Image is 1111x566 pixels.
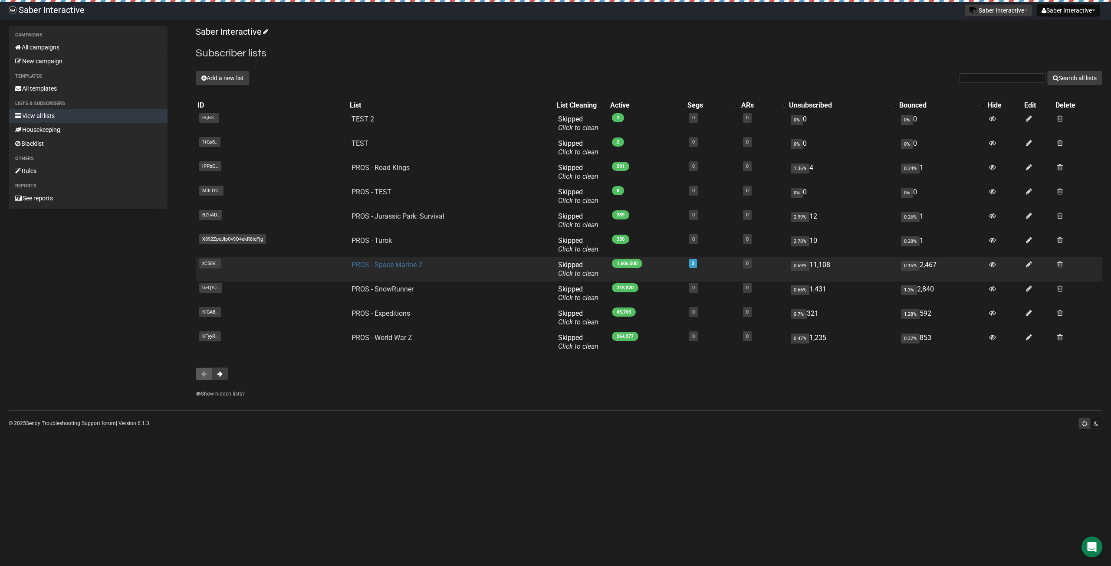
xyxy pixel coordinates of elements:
a: Show hidden lists? [196,391,245,397]
td: 1 [897,209,986,233]
span: 0% [791,188,803,198]
span: 0% [791,115,803,125]
a: Saber Interactive [196,26,267,37]
td: 4 [787,160,897,184]
a: Rules [9,164,168,178]
td: 1,431 [787,281,897,306]
a: Click to clean [558,196,598,205]
a: PROS - Jurassic Park: Survival [352,212,444,220]
a: 0 [692,334,695,339]
div: Edit [1024,101,1052,110]
img: 1.png [970,7,976,13]
div: Hide [987,101,1021,110]
a: 0 [746,236,749,242]
img: ec1bccd4d48495f5e7d53d9a520ba7e5 [9,6,16,14]
a: 0 [746,115,749,121]
span: 291 [612,162,629,171]
a: 2 [692,261,694,266]
button: Saber Interactive [1037,4,1100,16]
span: 1.28% [901,309,920,319]
td: 11,108 [787,257,897,281]
th: List Cleaning: No sort applied, activate to apply an ascending sort [555,99,608,111]
th: Hide: No sort applied, sorting is disabled [986,99,1022,111]
a: Click to clean [558,269,598,278]
span: 0.34% [901,164,920,173]
a: Click to clean [558,221,598,229]
span: 0.69% [791,261,809,271]
span: KFyyR.. [199,331,221,341]
td: 0 [897,111,986,136]
a: 0 [692,236,695,242]
td: 0 [787,111,897,136]
span: 1,606,500 [612,259,642,268]
a: 0 [692,164,695,169]
a: Click to clean [558,318,598,326]
a: Click to clean [558,245,598,253]
div: ID [197,101,347,110]
div: Delete [1055,101,1101,110]
a: Troubleshooting [42,420,80,426]
li: Others [9,154,168,164]
td: 853 [897,330,986,354]
a: PROS - Expeditions [352,309,410,317]
span: 0% [901,115,913,125]
th: Bounced: No sort applied, activate to apply an ascending sort [897,99,986,111]
a: 0 [746,334,749,339]
span: M3LO2.. [199,186,224,196]
span: UeQYJ.. [199,283,222,293]
td: 0 [787,184,897,209]
span: Skipped [558,334,598,350]
li: Templates [9,71,168,82]
a: TEST [352,139,368,147]
a: 0 [692,309,695,315]
span: lPPbQ.. [199,161,221,171]
span: KlGA8.. [199,307,221,317]
span: 1tGp8.. [199,137,220,147]
span: 2 [612,113,624,122]
span: BZhAD.. [199,210,222,220]
td: 2,467 [897,257,986,281]
a: 0 [692,285,695,291]
a: Click to clean [558,294,598,302]
span: 350 [612,235,629,244]
div: Open Intercom Messenger [1081,537,1102,557]
a: Sendy [26,420,40,426]
span: X892ZpoJIpCv9O4ekR8IqFjg [199,234,266,244]
span: 0.26% [901,212,920,222]
button: Saber Interactive [965,4,1032,16]
a: Housekeeping [9,123,168,137]
div: List [350,101,546,110]
span: Skipped [558,139,598,156]
span: 0.47% [791,334,809,344]
span: 264,277 [612,332,638,341]
div: List Cleaning [556,101,600,110]
th: List: No sort applied, activate to apply an ascending sort [348,99,555,111]
a: Click to clean [558,342,598,350]
span: 0% [901,188,913,198]
span: Skipped [558,309,598,326]
a: 0 [746,309,749,315]
div: Active [610,101,677,110]
th: ARs: No sort applied, activate to apply an ascending sort [740,99,787,111]
span: 2.78% [791,236,809,246]
td: 10 [787,233,897,257]
span: 1.3% [901,285,917,295]
li: Lists & subscribers [9,98,168,109]
span: lBj5G.. [199,113,219,123]
a: PROS - SnowRunner [352,285,414,293]
th: Delete: No sort applied, sorting is disabled [1054,99,1102,111]
td: 1,235 [787,330,897,354]
li: Campaigns [9,30,168,40]
td: 0 [897,184,986,209]
a: New campaign [9,54,168,68]
th: ID: No sort applied, sorting is disabled [196,99,348,111]
td: 12 [787,209,897,233]
a: Click to clean [558,148,598,156]
a: 0 [692,139,695,145]
th: Active: No sort applied, activate to apply an ascending sort [608,99,686,111]
button: Add a new list [196,71,250,85]
span: Skipped [558,188,598,205]
a: PROS - Road Kings [352,164,410,172]
td: 592 [897,306,986,330]
span: 0.32% [901,334,920,344]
